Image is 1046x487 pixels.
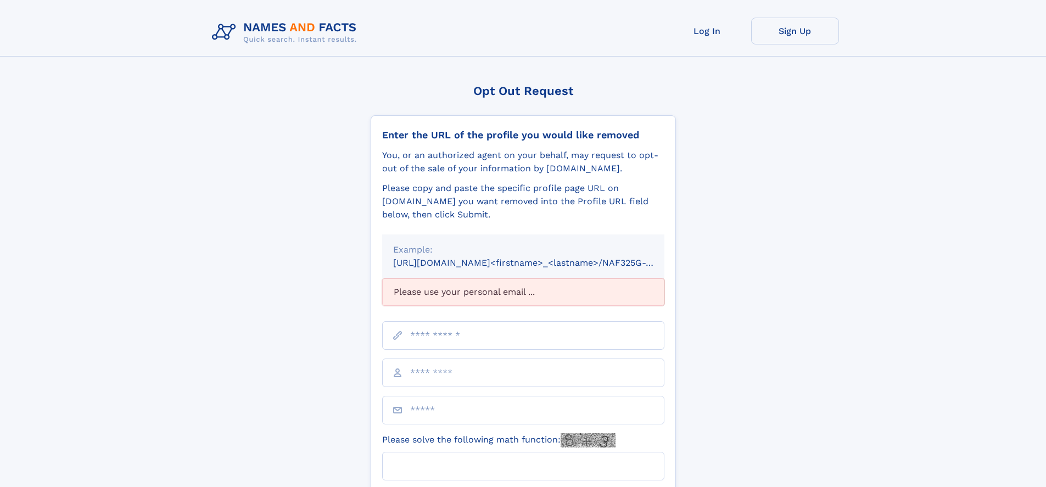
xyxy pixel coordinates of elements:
label: Please solve the following math function: [382,433,616,447]
small: [URL][DOMAIN_NAME]<firstname>_<lastname>/NAF325G-xxxxxxxx [393,258,685,268]
div: Please use your personal email ... [382,278,664,306]
div: You, or an authorized agent on your behalf, may request to opt-out of the sale of your informatio... [382,149,664,175]
a: Log In [663,18,751,44]
div: Enter the URL of the profile you would like removed [382,129,664,141]
div: Please copy and paste the specific profile page URL on [DOMAIN_NAME] you want removed into the Pr... [382,182,664,221]
a: Sign Up [751,18,839,44]
img: Logo Names and Facts [208,18,366,47]
div: Example: [393,243,653,256]
div: Opt Out Request [371,84,676,98]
